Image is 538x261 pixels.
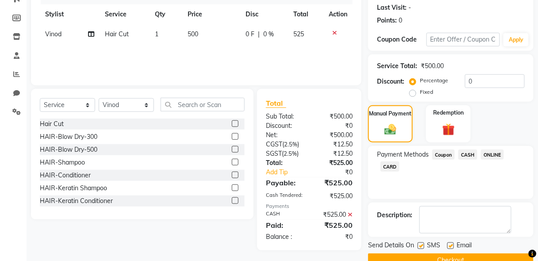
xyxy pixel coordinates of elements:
th: Stylist [40,4,100,24]
div: Balance : [259,232,309,242]
div: ₹525.00 [309,192,359,201]
div: HAIR-Conditioner [40,171,91,180]
div: Points: [377,16,397,25]
img: _cash.svg [381,123,400,136]
div: ₹0 [309,232,359,242]
div: Sub Total: [259,112,309,121]
div: ₹500.00 [309,130,359,140]
span: CGST [266,140,282,148]
span: Email [457,241,472,252]
div: ₹525.00 [309,158,359,168]
div: ( ) [259,149,309,158]
div: HAIR-Keratin Shampoo [40,184,107,193]
div: ₹12.50 [309,140,359,149]
th: Action [323,4,353,24]
div: ( ) [259,140,309,149]
a: Add Tip [259,168,318,177]
span: 1 [155,30,158,38]
span: SMS [427,241,440,252]
th: Service [100,4,150,24]
button: Apply [503,33,529,46]
div: ₹525.00 [309,177,359,188]
div: Payments [266,203,353,210]
div: HAIR-Blow Dry-500 [40,145,97,154]
span: Vinod [45,30,61,38]
div: ₹500.00 [421,61,444,71]
span: CARD [380,161,400,172]
input: Enter Offer / Coupon Code [427,33,500,46]
span: 2.5% [284,150,297,157]
span: | [258,30,260,39]
div: 0 [399,16,402,25]
div: Description: [377,211,412,220]
div: Total: [259,158,309,168]
span: 525 [294,30,304,38]
div: ₹525.00 [309,210,359,219]
th: Total [288,4,324,24]
th: Disc [240,4,288,24]
span: 0 % [263,30,274,39]
span: Total [266,99,286,108]
div: Payable: [259,177,309,188]
div: Net: [259,130,309,140]
span: 500 [188,30,199,38]
label: Redemption [433,109,464,117]
label: Fixed [420,88,433,96]
div: ₹525.00 [309,220,359,230]
div: Cash Tendered: [259,192,309,201]
img: _gift.svg [438,122,459,138]
div: Discount: [377,77,404,86]
div: Service Total: [377,61,417,71]
div: ₹500.00 [309,112,359,121]
div: Last Visit: [377,3,407,12]
input: Search or Scan [161,98,245,111]
span: Send Details On [368,241,414,252]
div: HAIR-Blow Dry-300 [40,132,97,142]
div: - [408,3,411,12]
span: 0 F [246,30,254,39]
div: ₹12.50 [309,149,359,158]
th: Price [183,4,241,24]
span: Payment Methods [377,150,429,159]
div: HAIR-Shampoo [40,158,85,167]
label: Percentage [420,77,448,84]
th: Qty [150,4,183,24]
div: Discount: [259,121,309,130]
div: Paid: [259,220,309,230]
span: Hair Cut [105,30,129,38]
span: 2.5% [284,141,297,148]
div: ₹0 [318,168,359,177]
div: Hair Cut [40,119,64,129]
span: ONLINE [481,150,504,160]
div: HAIR-Keratin Conditioner [40,196,113,206]
label: Manual Payment [369,110,412,118]
span: SGST [266,150,282,157]
span: Coupon [432,150,455,160]
div: Coupon Code [377,35,426,44]
div: CASH [259,210,309,219]
span: CASH [458,150,477,160]
div: ₹0 [309,121,359,130]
